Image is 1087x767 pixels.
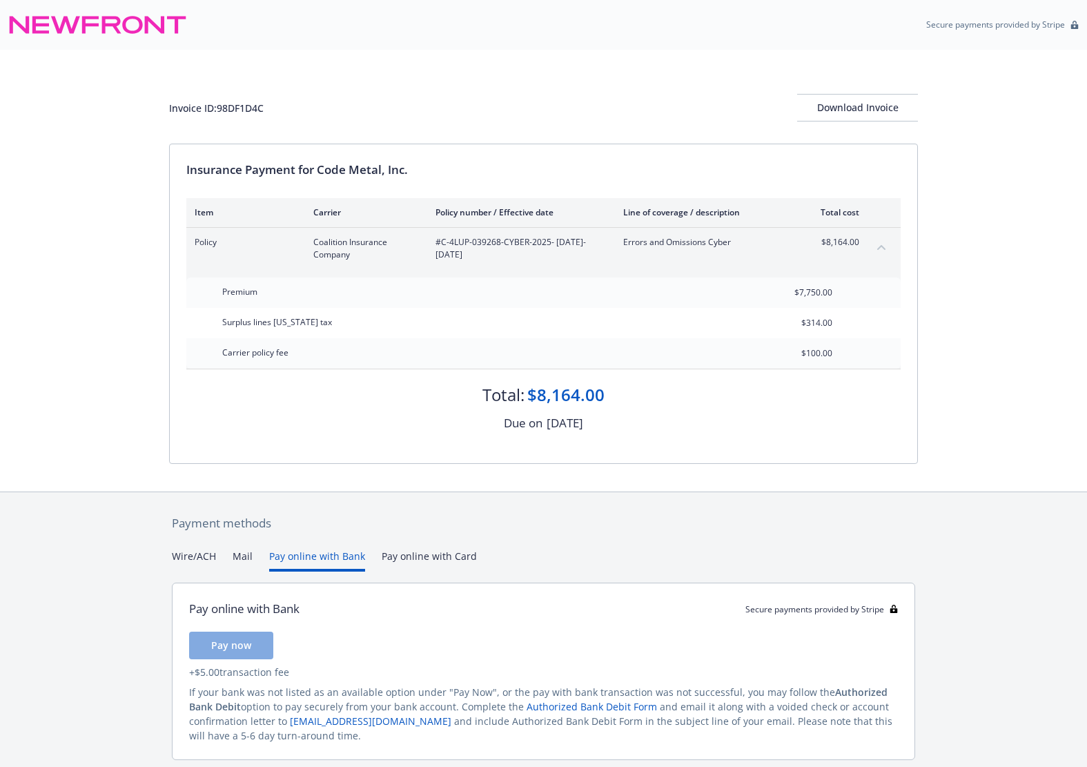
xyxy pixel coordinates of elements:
input: 0.00 [751,282,841,303]
a: Authorized Bank Debit Form [527,700,657,713]
span: Coalition Insurance Company [313,236,413,261]
div: Carrier [313,206,413,218]
div: Item [195,206,291,218]
div: PolicyCoalition Insurance Company#C-4LUP-039268-CYBER-2025- [DATE]-[DATE]Errors and Omissions Cyb... [186,228,901,269]
input: 0.00 [751,313,841,333]
div: Insurance Payment for Code Metal, Inc. [186,161,901,179]
div: If your bank was not listed as an available option under "Pay Now", or the pay with bank transact... [189,685,898,743]
button: Download Invoice [797,94,918,122]
span: Premium [222,286,257,298]
div: Total cost [807,206,859,218]
div: Total: [482,383,525,407]
div: [DATE] [547,414,583,432]
div: Policy number / Effective date [435,206,601,218]
button: Pay online with Bank [269,549,365,572]
button: Mail [233,549,253,572]
div: Download Invoice [797,95,918,121]
button: Wire/ACH [172,549,216,572]
div: Due on [504,414,542,432]
div: $8,164.00 [527,383,605,407]
input: 0.00 [751,343,841,364]
button: Pay now [189,632,273,659]
div: Pay online with Bank [189,600,300,618]
p: Secure payments provided by Stripe [926,19,1065,30]
span: Policy [195,236,291,249]
button: collapse content [870,236,892,258]
div: Secure payments provided by Stripe [745,603,898,615]
span: Errors and Omissions Cyber [623,236,785,249]
span: Authorized Bank Debit [189,686,888,713]
a: [EMAIL_ADDRESS][DOMAIN_NAME] [290,715,451,728]
span: Pay now [211,639,251,652]
div: Invoice ID: 98DF1D4C [169,101,264,115]
div: Line of coverage / description [623,206,785,218]
div: + $5.00 transaction fee [189,665,898,679]
button: Pay online with Card [382,549,477,572]
div: Payment methods [172,514,915,532]
span: Carrier policy fee [222,347,288,358]
span: $8,164.00 [807,236,859,249]
span: #C-4LUP-039268-CYBER-2025 - [DATE]-[DATE] [435,236,601,261]
span: Surplus lines [US_STATE] tax [222,316,332,328]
